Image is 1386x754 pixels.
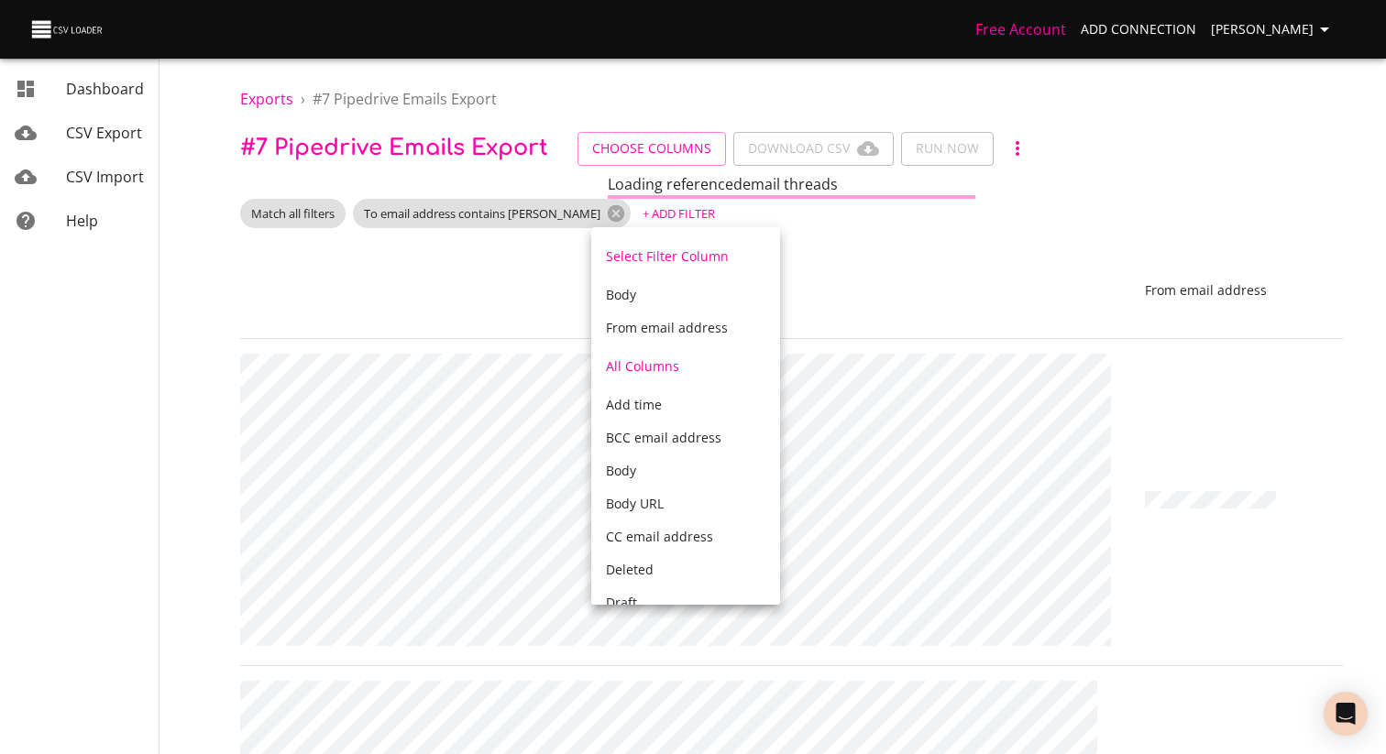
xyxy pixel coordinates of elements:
div: Deleted [591,553,780,586]
span: Deleted [606,561,654,578]
div: Body [591,454,780,487]
span: BCC email address [606,429,721,446]
div: BCC email address [591,421,780,454]
span: From email address [606,319,728,336]
div: From email address [591,311,780,344]
span: Add time [606,396,662,413]
span: CC email address [606,528,713,545]
span: Body [606,286,636,303]
div: Body [591,279,780,311]
div: Draft [591,586,780,619]
div: Body URL [591,487,780,520]
div: Add time [591,388,780,421]
span: Draft [606,594,637,611]
span: Body [606,462,636,479]
li: Select Filter Column [591,235,780,279]
div: Open Intercom Messenger [1324,692,1368,736]
li: All Columns [591,344,780,388]
div: CC email address [591,520,780,553]
span: Body URL [606,495,664,512]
